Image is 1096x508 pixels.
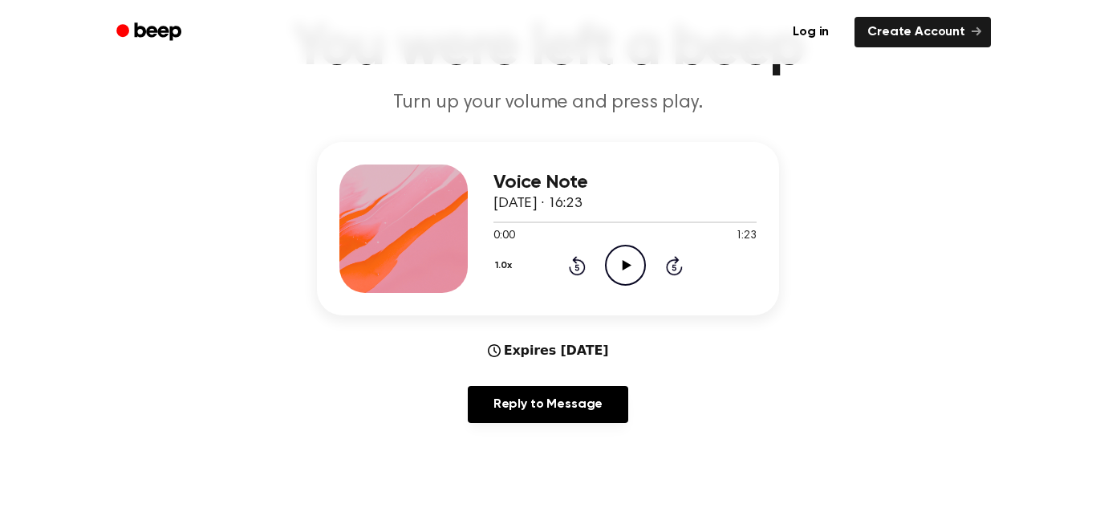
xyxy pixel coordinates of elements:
a: Reply to Message [468,386,628,423]
button: 1.0x [493,252,518,279]
p: Turn up your volume and press play. [240,90,856,116]
span: 0:00 [493,228,514,245]
h3: Voice Note [493,172,757,193]
a: Log in [777,14,845,51]
div: Expires [DATE] [488,341,609,360]
a: Create Account [854,17,991,47]
span: [DATE] · 16:23 [493,197,582,211]
span: 1:23 [736,228,757,245]
a: Beep [105,17,196,48]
